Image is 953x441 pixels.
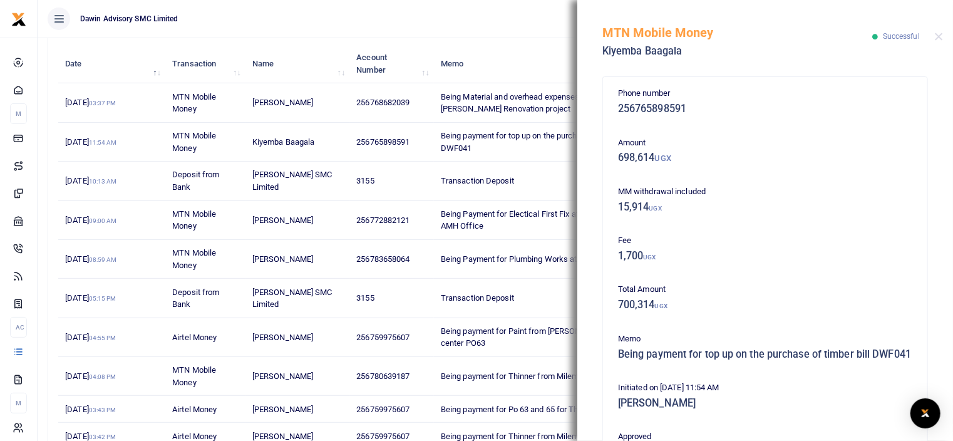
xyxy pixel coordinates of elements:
[441,176,514,185] span: Transaction Deposit
[172,405,217,414] span: Airtel Money
[356,405,410,414] span: 256759975607
[349,44,434,83] th: Account Number: activate to sort column ascending
[252,254,313,264] span: [PERSON_NAME]
[89,295,116,302] small: 05:15 PM
[649,205,662,212] small: UGX
[252,170,332,192] span: [PERSON_NAME] SMC Limited
[10,317,27,338] li: Ac
[10,393,27,413] li: M
[89,407,116,413] small: 03:43 PM
[356,176,374,185] span: 3155
[356,137,410,147] span: 256765898591
[441,209,627,231] span: Being Payment for Electical First Fix at the Rwibaale AMH Office
[441,131,637,153] span: Being payment for top up on the purchase of timber bill DWF041
[252,432,313,441] span: [PERSON_NAME]
[89,335,116,341] small: 04:55 PM
[441,293,514,303] span: Transaction Deposit
[618,234,912,247] p: Fee
[655,303,667,309] small: UGX
[618,299,912,311] h5: 700,314
[89,256,117,263] small: 08:59 AM
[58,44,165,83] th: Date: activate to sort column descending
[356,98,410,107] span: 256768682039
[172,248,216,270] span: MTN Mobile Money
[65,254,116,264] span: [DATE]
[75,13,183,24] span: Dawin Advisory SMC Limited
[252,333,313,342] span: [PERSON_NAME]
[618,201,912,214] h5: 15,914
[165,44,245,83] th: Transaction: activate to sort column ascending
[434,44,653,83] th: Memo: activate to sort column ascending
[441,371,609,381] span: Being payment for Thinner from Milembe PO65
[602,45,873,58] h5: Kiyemba Baagala
[618,185,912,199] p: MM withdrawal included
[172,365,216,387] span: MTN Mobile Money
[172,333,217,342] span: Airtel Money
[618,152,912,164] h5: 698,614
[441,405,596,414] span: Being payment for Po 63 and 65 for Thinner
[65,137,116,147] span: [DATE]
[618,333,912,346] p: Memo
[10,103,27,124] li: M
[65,293,116,303] span: [DATE]
[356,215,410,225] span: 256772882121
[356,254,410,264] span: 256783658064
[910,398,940,428] div: Open Intercom Messenger
[618,283,912,296] p: Total Amount
[89,100,116,106] small: 03:37 PM
[11,14,26,23] a: logo-small logo-large logo-large
[655,153,671,163] small: UGX
[252,405,313,414] span: [PERSON_NAME]
[172,288,219,309] span: Deposit from Bank
[618,87,912,100] p: Phone number
[618,348,912,361] h5: Being payment for top up on the purchase of timber bill DWF041
[65,405,116,414] span: [DATE]
[89,178,117,185] small: 10:13 AM
[252,98,313,107] span: [PERSON_NAME]
[89,139,117,146] small: 11:54 AM
[935,33,943,41] button: Close
[65,371,116,381] span: [DATE]
[65,333,116,342] span: [DATE]
[172,170,219,192] span: Deposit from Bank
[89,217,117,224] small: 09:00 AM
[65,98,116,107] span: [DATE]
[441,92,592,114] span: Being Material and overhead expenses for [PERSON_NAME] Renovation project
[356,432,410,441] span: 256759975607
[252,371,313,381] span: [PERSON_NAME]
[172,92,216,114] span: MTN Mobile Money
[252,137,315,147] span: Kiyemba Baagala
[252,215,313,225] span: [PERSON_NAME]
[618,381,912,395] p: Initiated on [DATE] 11:54 AM
[89,433,116,440] small: 03:42 PM
[172,432,217,441] span: Airtel Money
[618,397,912,410] h5: [PERSON_NAME]
[441,326,629,348] span: Being payment for Paint from [PERSON_NAME] paint center PO63
[356,371,410,381] span: 256780639187
[65,432,116,441] span: [DATE]
[245,44,349,83] th: Name: activate to sort column ascending
[618,250,912,262] h5: 1,700
[441,254,622,264] span: Being Payment for Plumbing Works at AMH Office
[11,12,26,27] img: logo-small
[618,103,912,115] h5: 256765898591
[883,32,920,41] span: Successful
[89,373,116,380] small: 04:08 PM
[65,176,116,185] span: [DATE]
[172,209,216,231] span: MTN Mobile Money
[602,25,873,40] h5: MTN Mobile Money
[65,215,116,225] span: [DATE]
[252,288,332,309] span: [PERSON_NAME] SMC Limited
[644,254,656,261] small: UGX
[356,293,374,303] span: 3155
[172,131,216,153] span: MTN Mobile Money
[356,333,410,342] span: 256759975607
[618,137,912,150] p: Amount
